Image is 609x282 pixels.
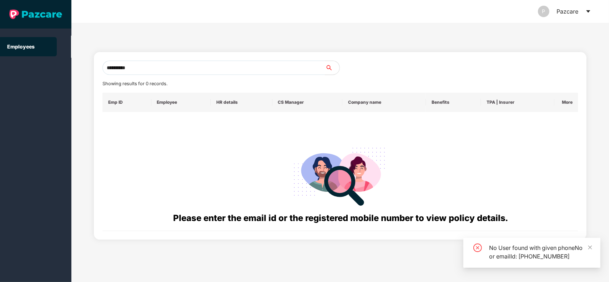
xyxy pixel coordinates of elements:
[7,43,35,50] a: Employees
[211,93,272,112] th: HR details
[102,93,151,112] th: Emp ID
[554,93,578,112] th: More
[489,243,592,261] div: No User found with given phoneNo or emailId: [PHONE_NUMBER]
[542,6,545,17] span: P
[481,93,554,112] th: TPA | Insurer
[102,81,167,86] span: Showing results for 0 records.
[151,93,211,112] th: Employee
[426,93,481,112] th: Benefits
[342,93,426,112] th: Company name
[325,61,340,75] button: search
[272,93,343,112] th: CS Manager
[173,213,508,223] span: Please enter the email id or the registered mobile number to view policy details.
[289,139,392,211] img: svg+xml;base64,PHN2ZyB4bWxucz0iaHR0cDovL3d3dy53My5vcmcvMjAwMC9zdmciIHdpZHRoPSIyODgiIGhlaWdodD0iMj...
[585,9,591,14] span: caret-down
[588,245,593,250] span: close
[473,243,482,252] span: close-circle
[325,65,339,71] span: search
